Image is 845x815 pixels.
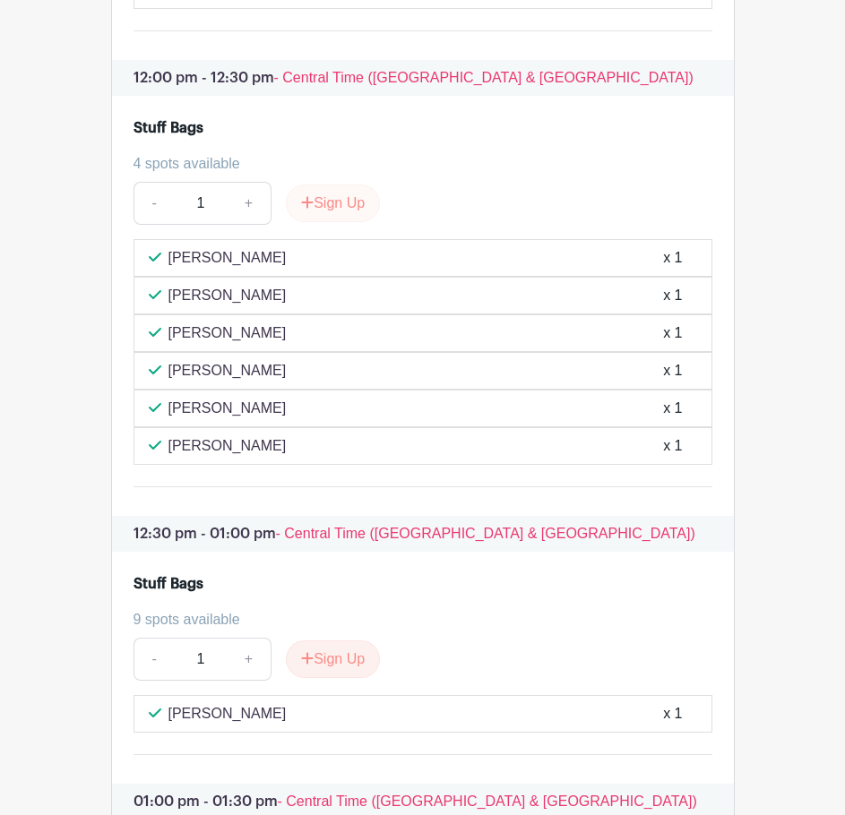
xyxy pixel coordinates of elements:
[168,322,287,344] p: [PERSON_NAME]
[168,398,287,419] p: [PERSON_NAME]
[112,60,734,96] p: 12:00 pm - 12:30 pm
[134,638,175,681] a: -
[227,638,272,681] a: +
[663,398,682,419] div: x 1
[274,70,694,85] span: - Central Time ([GEOGRAPHIC_DATA] & [GEOGRAPHIC_DATA])
[663,360,682,382] div: x 1
[663,322,682,344] div: x 1
[168,360,287,382] p: [PERSON_NAME]
[278,794,697,809] span: - Central Time ([GEOGRAPHIC_DATA] & [GEOGRAPHIC_DATA])
[276,526,695,541] span: - Central Time ([GEOGRAPHIC_DATA] & [GEOGRAPHIC_DATA])
[134,573,203,595] div: Stuff Bags
[286,184,380,222] button: Sign Up
[663,285,682,306] div: x 1
[168,435,287,457] p: [PERSON_NAME]
[663,703,682,725] div: x 1
[134,117,203,139] div: Stuff Bags
[286,640,380,678] button: Sign Up
[168,703,287,725] p: [PERSON_NAME]
[134,609,698,631] div: 9 spots available
[227,182,272,225] a: +
[168,247,287,269] p: [PERSON_NAME]
[663,435,682,457] div: x 1
[168,285,287,306] p: [PERSON_NAME]
[112,516,734,552] p: 12:30 pm - 01:00 pm
[663,247,682,269] div: x 1
[134,153,698,175] div: 4 spots available
[134,182,175,225] a: -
